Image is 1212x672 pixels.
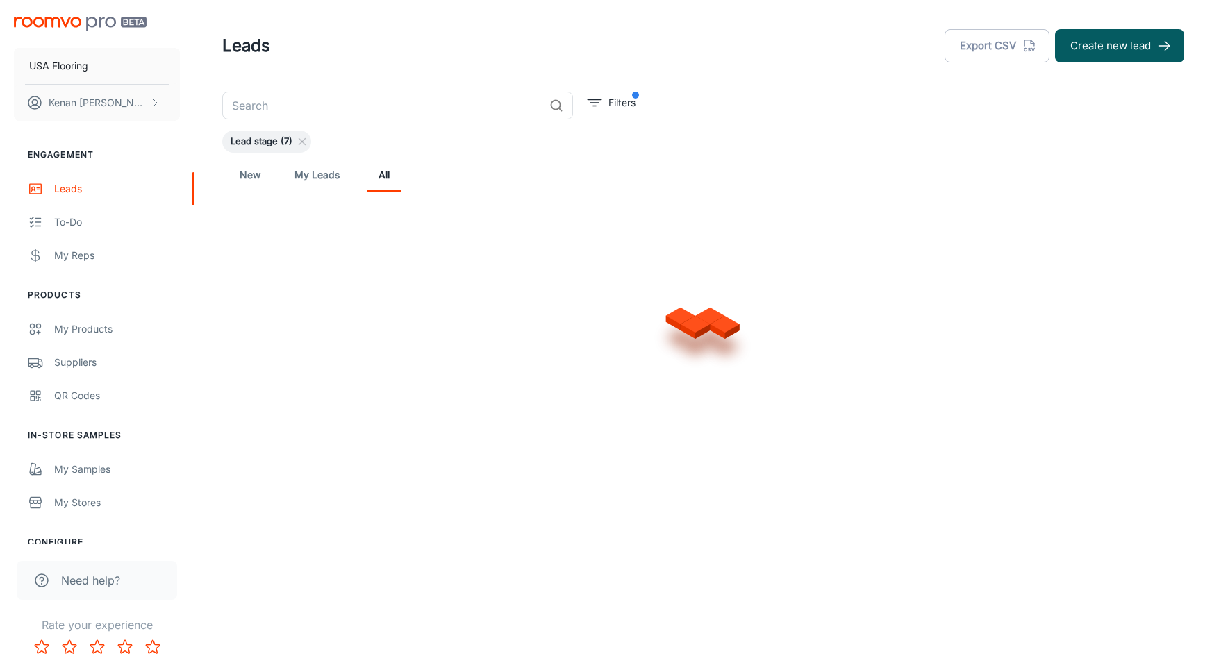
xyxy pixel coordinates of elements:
[584,92,639,114] button: filter
[54,355,180,370] div: Suppliers
[54,181,180,196] div: Leads
[54,495,180,510] div: My Stores
[49,95,147,110] p: Kenan [PERSON_NAME]
[1055,29,1184,62] button: Create new lead
[222,92,544,119] input: Search
[14,17,147,31] img: Roomvo PRO Beta
[54,248,180,263] div: My Reps
[222,33,270,58] h1: Leads
[222,135,301,149] span: Lead stage (7)
[54,321,180,337] div: My Products
[233,158,267,192] a: New
[14,85,180,121] button: Kenan [PERSON_NAME]
[54,462,180,477] div: My Samples
[54,388,180,403] div: QR Codes
[29,58,88,74] p: USA Flooring
[608,95,636,110] p: Filters
[54,215,180,230] div: To-do
[222,131,311,153] div: Lead stage (7)
[14,48,180,84] button: USA Flooring
[945,29,1049,62] button: Export CSV
[367,158,401,192] a: All
[294,158,340,192] a: My Leads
